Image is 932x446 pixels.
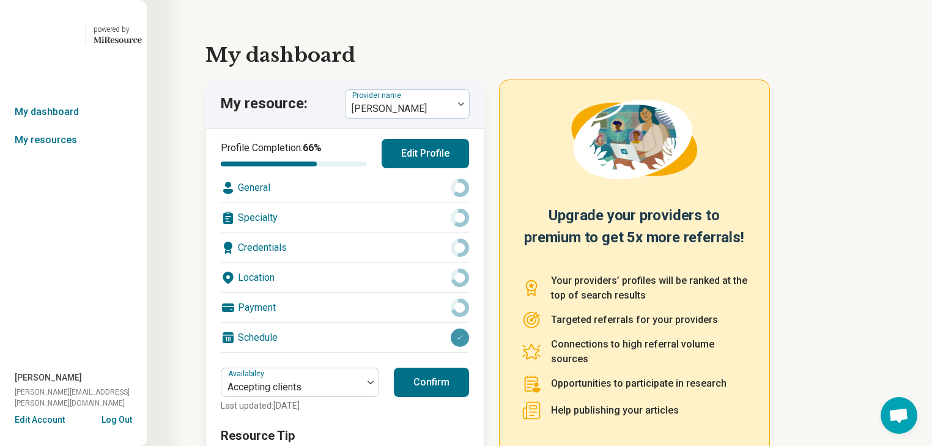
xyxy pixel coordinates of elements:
[221,323,469,352] div: Schedule
[221,233,469,262] div: Credentials
[205,40,873,70] h1: My dashboard
[221,203,469,232] div: Specialty
[94,24,142,35] div: powered by
[220,94,308,114] p: My resource:
[221,400,379,412] p: Last updated: [DATE]
[303,142,322,154] span: 66 %
[551,403,679,418] p: Help publishing your articles
[382,139,469,168] button: Edit Profile
[221,173,469,203] div: General
[5,20,142,49] a: Geode Healthpowered by
[881,397,917,434] div: Open chat
[551,273,747,303] p: Your providers’ profiles will be ranked at the top of search results
[221,263,469,292] div: Location
[15,387,147,409] span: [PERSON_NAME][EMAIL_ADDRESS][PERSON_NAME][DOMAIN_NAME]
[221,293,469,322] div: Payment
[15,414,65,426] button: Edit Account
[522,204,747,259] h2: Upgrade your providers to premium to get 5x more referrals!
[228,370,267,378] label: Availability
[551,313,718,327] p: Targeted referrals for your providers
[551,376,727,391] p: Opportunities to participate in research
[102,414,132,423] button: Log Out
[15,371,82,384] span: [PERSON_NAME]
[5,20,78,49] img: Geode Health
[551,337,747,366] p: Connections to high referral volume sources
[221,141,367,166] div: Profile Completion:
[352,91,404,100] label: Provider name
[394,368,469,397] button: Confirm
[221,427,469,444] h3: Resource Tip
